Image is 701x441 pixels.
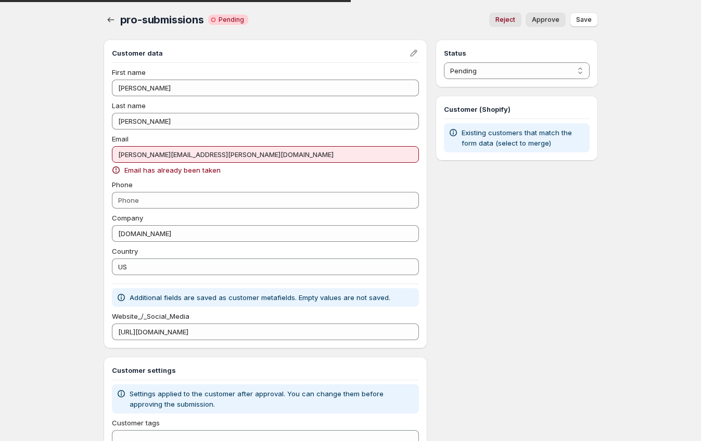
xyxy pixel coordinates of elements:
[112,101,146,110] span: Last name
[112,192,419,209] input: Phone
[444,48,589,58] h3: Status
[112,180,133,189] span: Phone
[112,48,409,58] h3: Customer data
[130,292,390,303] p: Additional fields are saved as customer metafields. Empty values are not saved.
[444,104,589,114] h3: Customer (Shopify)
[576,16,592,24] span: Save
[526,12,566,27] button: Approve
[112,225,419,242] input: Company
[112,113,419,129] input: Last name
[406,46,421,60] button: Edit
[112,247,138,255] span: Country
[112,146,419,163] input: Email
[112,419,160,427] span: Customer tags
[112,365,419,375] h3: Customer settings
[112,135,129,143] span: Email
[120,14,204,26] span: pro-submissions
[219,16,244,24] span: Pending
[112,80,419,96] input: First name
[532,16,559,24] span: Approve
[489,12,521,27] button: Reject
[112,258,419,275] input: Country
[495,16,515,24] span: Reject
[112,312,189,320] span: Website_/_Social_Media
[112,68,146,76] span: First name
[462,127,585,148] p: Existing customers that match the form data (select to merge)
[112,214,143,222] span: Company
[130,388,415,409] p: Settings applied to the customer after approval. You can change them before approving the submiss...
[112,323,419,340] input: Website_/_Social_Media
[570,12,598,27] button: Save
[124,165,221,175] span: Email has already been taken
